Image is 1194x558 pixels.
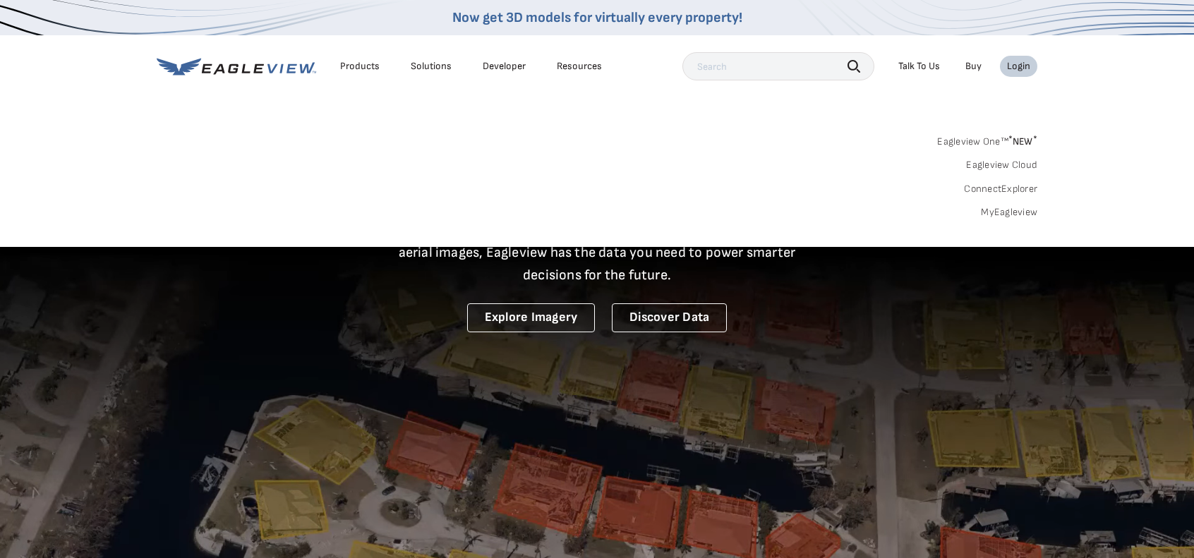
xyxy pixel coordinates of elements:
[966,159,1037,171] a: Eagleview Cloud
[937,131,1037,147] a: Eagleview One™*NEW*
[964,183,1037,195] a: ConnectExplorer
[557,60,602,73] div: Resources
[1007,60,1030,73] div: Login
[452,9,742,26] a: Now get 3D models for virtually every property!
[381,219,813,286] p: A new era starts here. Built on more than 3.5 billion high-resolution aerial images, Eagleview ha...
[340,60,380,73] div: Products
[965,60,982,73] a: Buy
[1008,135,1037,147] span: NEW
[612,303,727,332] a: Discover Data
[483,60,526,73] a: Developer
[411,60,452,73] div: Solutions
[682,52,874,80] input: Search
[981,206,1037,219] a: MyEagleview
[467,303,596,332] a: Explore Imagery
[898,60,940,73] div: Talk To Us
